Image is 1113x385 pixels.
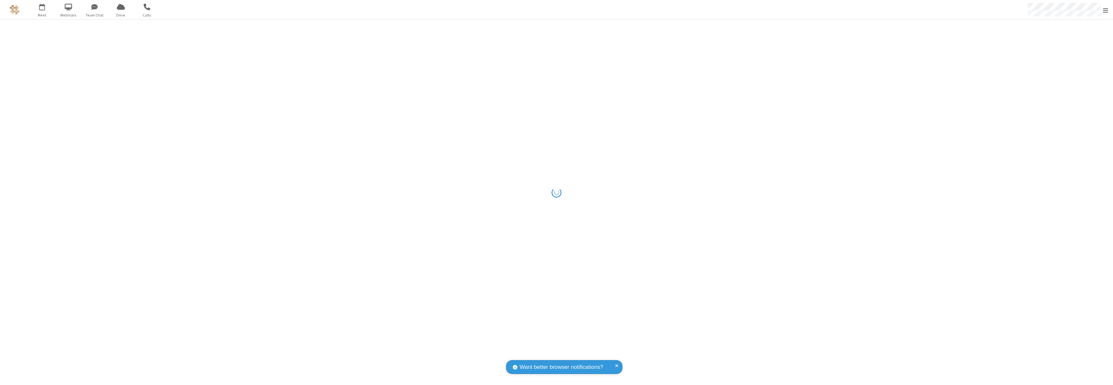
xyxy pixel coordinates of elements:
[1097,368,1108,380] iframe: Chat
[135,12,159,18] span: Calls
[109,12,133,18] span: Drive
[83,12,107,18] span: Team Chat
[56,12,81,18] span: Webinars
[10,5,19,15] img: QA Selenium DO NOT DELETE OR CHANGE
[520,363,603,371] span: Want better browser notifications?
[30,12,54,18] span: Meet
